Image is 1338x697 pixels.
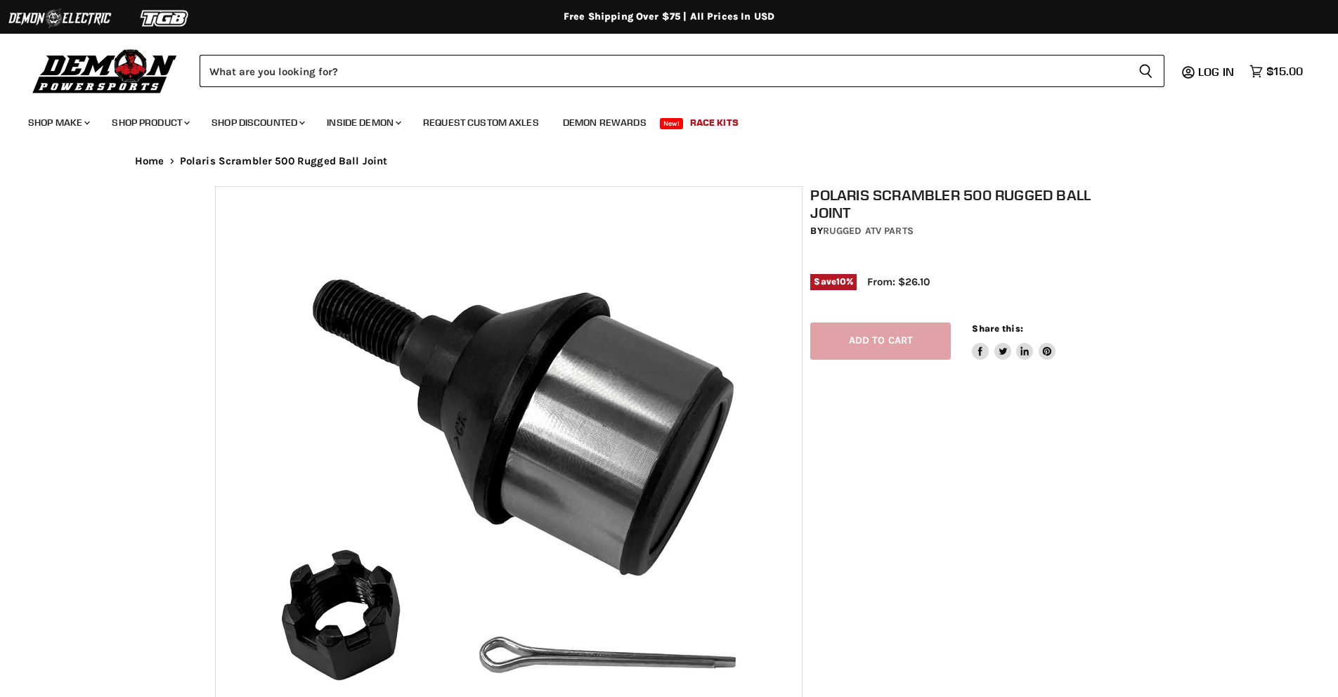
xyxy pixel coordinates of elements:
img: Demon Electric Logo 2 [7,5,112,32]
span: Save % [810,274,857,289]
img: TGB Logo 2 [112,5,218,32]
span: Share this: [972,323,1022,334]
ul: Main menu [18,103,1299,137]
aside: Share this: [972,323,1056,360]
div: by [810,223,1131,239]
a: Shop Product [101,108,198,137]
span: 10 [836,276,846,287]
a: Request Custom Axles [413,108,550,137]
span: From: $26.10 [867,275,930,288]
nav: Breadcrumbs [107,155,1231,167]
a: Race Kits [680,108,749,137]
span: Log in [1198,65,1234,79]
a: $15.00 [1242,61,1310,82]
button: Search [1127,55,1164,87]
span: Polaris Scrambler 500 Rugged Ball Joint [180,155,388,167]
a: Rugged ATV Parts [823,225,914,237]
a: Log in [1192,65,1242,78]
form: Product [200,55,1164,87]
a: Inside Demon [316,108,410,137]
a: Demon Rewards [552,108,657,137]
a: Home [135,155,164,167]
span: $15.00 [1266,65,1303,78]
h1: Polaris Scrambler 500 Rugged Ball Joint [810,186,1131,221]
span: New! [660,118,684,129]
img: Demon Powersports [28,46,182,96]
a: Shop Discounted [201,108,313,137]
a: Shop Make [18,108,98,137]
input: Search [200,55,1127,87]
div: Free Shipping Over $75 | All Prices In USD [107,11,1231,23]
